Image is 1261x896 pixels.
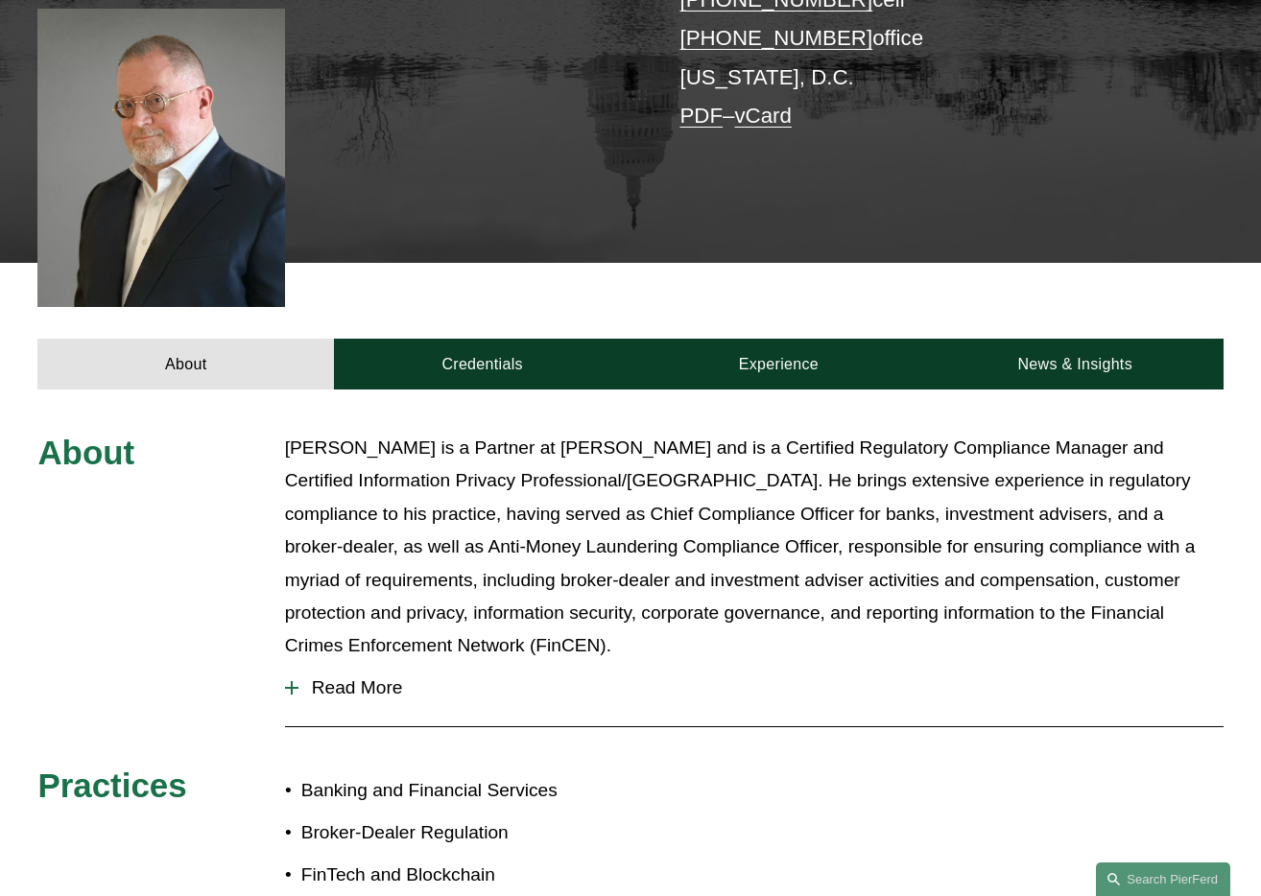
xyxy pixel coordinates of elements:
[679,26,872,50] a: [PHONE_NUMBER]
[298,677,1224,698] span: Read More
[37,766,186,804] span: Practices
[301,859,630,891] p: FinTech and Blockchain
[927,339,1224,389] a: News & Insights
[285,432,1224,663] p: [PERSON_NAME] is a Partner at [PERSON_NAME] and is a Certified Regulatory Compliance Manager and ...
[301,774,630,807] p: Banking and Financial Services
[37,339,334,389] a: About
[334,339,630,389] a: Credentials
[301,816,630,849] p: Broker-Dealer Regulation
[285,663,1224,713] button: Read More
[630,339,927,389] a: Experience
[37,434,134,471] span: About
[734,104,791,128] a: vCard
[1096,862,1230,896] a: Search this site
[679,104,723,128] a: PDF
